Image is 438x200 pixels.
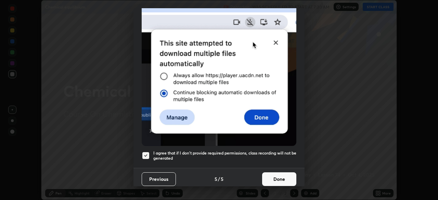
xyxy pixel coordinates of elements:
h4: 5 [221,175,223,183]
button: Previous [142,172,176,186]
button: Done [262,172,296,186]
h4: 5 [215,175,217,183]
h5: I agree that if I don't provide required permissions, class recording will not be generated [153,150,296,161]
h4: / [218,175,220,183]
